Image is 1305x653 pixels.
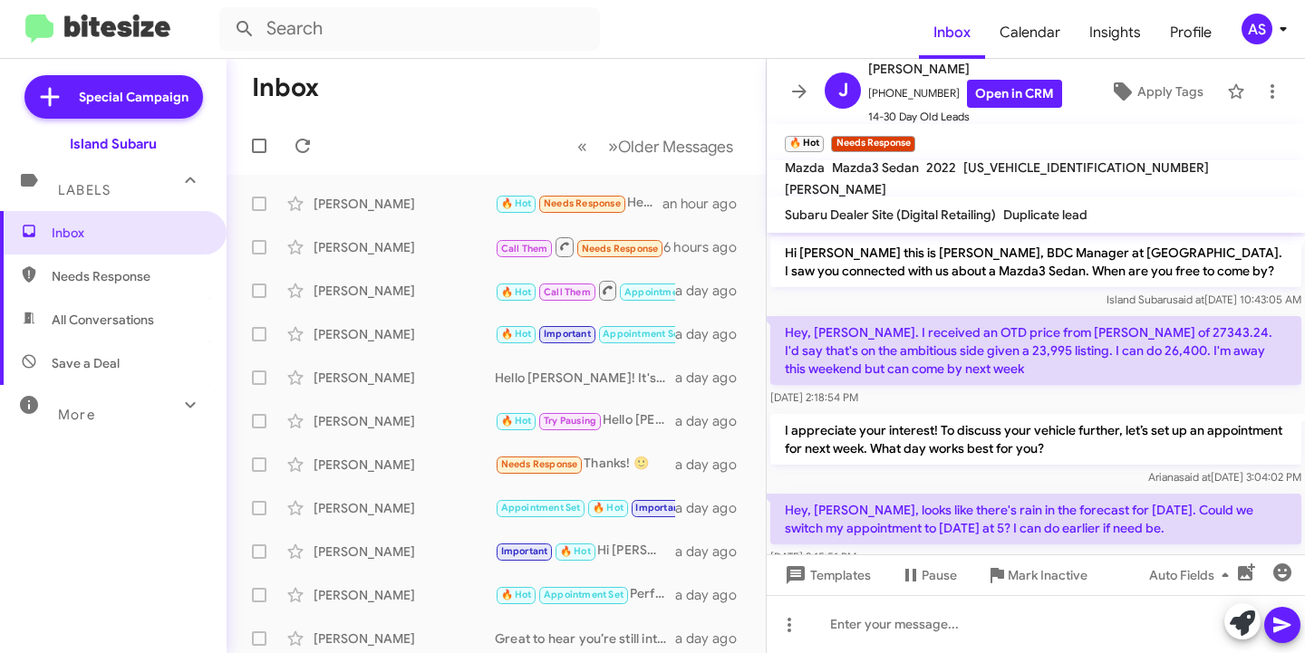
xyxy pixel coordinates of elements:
[767,559,885,591] button: Templates
[868,80,1062,108] span: [PHONE_NUMBER]
[314,195,495,213] div: [PERSON_NAME]
[58,407,95,423] span: More
[495,541,675,562] div: Hi [PERSON_NAME]! I just wanted to reach out and see if you were available to stop by [DATE]? We ...
[544,328,591,340] span: Important
[675,543,751,561] div: a day ago
[567,128,744,165] nav: Page navigation example
[635,502,682,514] span: Important
[781,559,871,591] span: Templates
[314,238,495,256] div: [PERSON_NAME]
[1137,75,1203,108] span: Apply Tags
[566,128,598,165] button: Previous
[1075,6,1155,59] a: Insights
[675,369,751,387] div: a day ago
[1155,6,1226,59] a: Profile
[495,584,675,605] div: Perfect! I’ll schedule you for 10 AM [DATE]. Looking forward to seeing you then!
[785,159,825,176] span: Mazda
[868,108,1062,126] span: 14-30 Day Old Leads
[501,589,532,600] span: 🔥 Hot
[963,159,1209,176] span: [US_VEHICLE_IDENTIFICATION_NUMBER]
[495,629,675,648] div: Great to hear you’re still interested! We can absolutely do that [PERSON_NAME].
[314,369,495,387] div: [PERSON_NAME]
[1148,470,1301,484] span: Ariana [DATE] 3:04:02 PM
[70,135,157,153] div: Island Subaru
[58,182,111,198] span: Labels
[495,279,675,302] div: Sounds great! Just let me know when you're ready, and we can set up a time.
[785,206,996,223] span: Subaru Dealer Site (Digital Retailing)
[1094,75,1218,108] button: Apply Tags
[501,502,581,514] span: Appointment Set
[770,316,1301,385] p: Hey, [PERSON_NAME]. I received an OTD price from [PERSON_NAME] of 27343.24. I'd say that's on the...
[501,328,532,340] span: 🔥 Hot
[785,181,886,197] span: [PERSON_NAME]
[675,282,751,300] div: a day ago
[985,6,1075,59] a: Calendar
[868,58,1062,80] span: [PERSON_NAME]
[1226,14,1285,44] button: AS
[314,456,495,474] div: [PERSON_NAME]
[919,6,985,59] a: Inbox
[593,502,623,514] span: 🔥 Hot
[603,328,682,340] span: Appointment Set
[831,136,914,152] small: Needs Response
[560,545,591,557] span: 🔥 Hot
[1003,206,1087,223] span: Duplicate lead
[770,414,1301,465] p: I appreciate your interest! To discuss your vehicle further, let’s set up an appointment for next...
[885,559,971,591] button: Pause
[832,159,919,176] span: Mazda3 Sedan
[1179,470,1211,484] span: said at
[838,76,848,105] span: J
[663,238,751,256] div: 6 hours ago
[501,415,532,427] span: 🔥 Hot
[675,412,751,430] div: a day ago
[314,325,495,343] div: [PERSON_NAME]
[495,235,663,258] div: Inbound Call
[501,545,548,557] span: Important
[785,136,824,152] small: 🔥 Hot
[544,286,591,298] span: Call Them
[967,80,1062,108] a: Open in CRM
[495,410,675,431] div: Hello [PERSON_NAME]! It's [PERSON_NAME] with Island Subaru. Just wanted to check in with you. I h...
[1008,559,1087,591] span: Mark Inactive
[544,415,596,427] span: Try Pausing
[314,543,495,561] div: [PERSON_NAME]
[1135,559,1251,591] button: Auto Fields
[495,193,662,214] div: Hey, [PERSON_NAME], looks like there's rain in the forecast for [DATE]. Could we switch my appoin...
[618,137,733,157] span: Older Messages
[314,586,495,604] div: [PERSON_NAME]
[501,286,532,298] span: 🔥 Hot
[597,128,744,165] button: Next
[1173,293,1204,306] span: said at
[501,243,548,254] span: Call Them
[314,412,495,430] div: [PERSON_NAME]
[770,494,1301,544] p: Hey, [PERSON_NAME], looks like there's rain in the forecast for [DATE]. Could we switch my appoin...
[495,497,675,518] div: Hi [PERSON_NAME]! It's [PERSON_NAME] at [GEOGRAPHIC_DATA], wanted to check in and see if you were...
[675,499,751,517] div: a day ago
[52,354,120,372] span: Save a Deal
[971,559,1102,591] button: Mark Inactive
[79,88,188,106] span: Special Campaign
[624,286,704,298] span: Appointment Set
[675,586,751,604] div: a day ago
[926,159,956,176] span: 2022
[314,282,495,300] div: [PERSON_NAME]
[922,559,957,591] span: Pause
[1149,559,1236,591] span: Auto Fields
[52,311,154,329] span: All Conversations
[1107,293,1301,306] span: Island Subaru [DATE] 10:43:05 AM
[675,456,751,474] div: a day ago
[675,325,751,343] div: a day ago
[770,236,1301,287] p: Hi [PERSON_NAME] this is [PERSON_NAME], BDC Manager at [GEOGRAPHIC_DATA]. I saw you connected wit...
[608,135,618,158] span: »
[582,243,659,254] span: Needs Response
[577,135,587,158] span: «
[52,267,206,285] span: Needs Response
[314,629,495,648] div: [PERSON_NAME]
[770,550,856,563] span: [DATE] 3:15:51 PM
[24,75,203,119] a: Special Campaign
[544,589,623,600] span: Appointment Set
[770,390,858,404] span: [DATE] 2:18:54 PM
[662,195,751,213] div: an hour ago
